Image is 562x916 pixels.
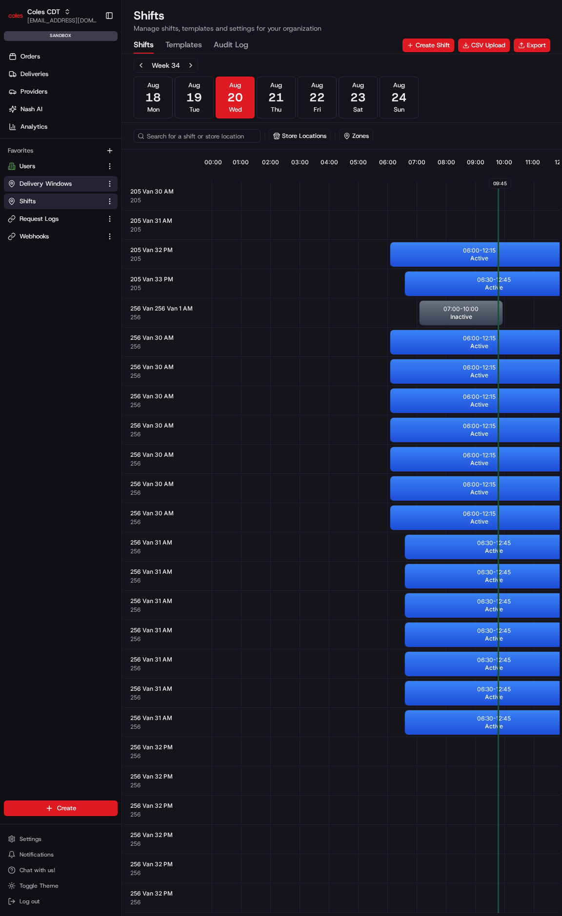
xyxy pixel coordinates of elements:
[463,422,496,430] p: 06:00 - 12:15
[130,313,140,321] button: 256
[514,39,550,52] button: Export
[69,165,118,173] a: Powered byPylon
[10,93,27,111] img: 1736555255976-a54dd68f-1ca7-489b-9aae-adbdc363a1c4
[340,129,373,143] button: Zones
[4,832,118,846] button: Settings
[309,90,325,105] span: 22
[8,162,102,171] a: Users
[130,714,172,722] span: 256 Van 31 AM
[477,568,511,576] p: 06:30 - 12:45
[229,105,242,114] span: Wed
[130,743,173,751] span: 256 Van 32 PM
[350,158,367,166] span: 05:00
[20,179,72,188] span: Delivery Windows
[33,93,160,103] div: Start new chat
[130,606,140,614] button: 256
[130,802,173,810] span: 256 Van 32 PM
[20,52,40,61] span: Orders
[130,226,141,234] button: 205
[20,141,75,151] span: Knowledge Base
[214,37,248,54] button: Audit Log
[10,10,29,29] img: Nash
[321,158,338,166] span: 04:00
[314,105,321,114] span: Fri
[470,459,488,467] span: Active
[485,664,503,672] span: Active
[134,8,321,23] h1: Shifts
[379,158,397,166] span: 06:00
[20,866,55,874] span: Chat with us!
[489,178,511,189] span: 09:45
[470,401,488,409] span: Active
[4,800,118,816] button: Create
[477,539,511,547] p: 06:30 - 12:45
[130,811,140,819] button: 256
[130,752,140,760] span: 256
[4,879,118,893] button: Toggle Theme
[97,165,118,173] span: Pylon
[130,430,140,438] button: 256
[130,664,140,672] button: 256
[130,246,173,254] span: 205 Van 32 PM
[147,81,159,90] span: Aug
[268,90,284,105] span: 21
[130,869,140,877] button: 256
[10,39,178,55] p: Welcome 👋
[408,158,425,166] span: 07:00
[477,627,511,635] p: 06:30 - 12:45
[443,305,479,313] p: 07:00 - 10:00
[130,188,174,195] span: 205 Van 30 AM
[130,509,174,517] span: 256 Van 30 AM
[130,196,141,204] button: 205
[4,895,118,908] button: Log out
[485,722,503,730] span: Active
[298,77,337,118] button: Aug22Fri
[477,598,511,605] p: 06:30 - 12:45
[130,694,140,702] button: 256
[165,37,202,54] button: Templates
[27,7,60,17] button: Coles CDT
[8,197,102,206] a: Shifts
[10,142,18,150] div: 📗
[470,488,488,496] span: Active
[4,4,101,27] button: Coles CDTColes CDT[EMAIL_ADDRESS][DOMAIN_NAME]
[130,392,174,400] span: 256 Van 30 AM
[175,77,214,118] button: Aug19Tue
[463,451,496,459] p: 06:00 - 12:15
[20,882,59,890] span: Toggle Theme
[477,656,511,664] p: 06:30 - 12:45
[4,101,121,117] a: Nash AI
[130,480,174,488] span: 256 Van 30 AM
[393,81,405,90] span: Aug
[130,343,140,351] span: 256
[130,723,140,731] button: 256
[130,305,193,312] span: 256 Van 256 Van 1 AM
[4,229,118,244] button: Webhooks
[130,372,140,380] button: 256
[485,547,503,555] span: Active
[130,577,140,585] span: 256
[130,451,174,459] span: 256 Van 30 AM
[130,781,140,789] button: 256
[4,176,118,192] button: Delivery Windows
[130,860,173,868] span: 256 Van 32 PM
[6,137,79,155] a: 📗Knowledge Base
[470,342,488,350] span: Active
[477,276,511,284] p: 06:30 - 12:45
[4,211,118,227] button: Request Logs
[391,90,407,105] span: 24
[92,141,157,151] span: API Documentation
[20,835,41,843] span: Settings
[463,481,496,488] p: 06:00 - 12:15
[130,568,172,576] span: 256 Van 31 AM
[57,804,76,813] span: Create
